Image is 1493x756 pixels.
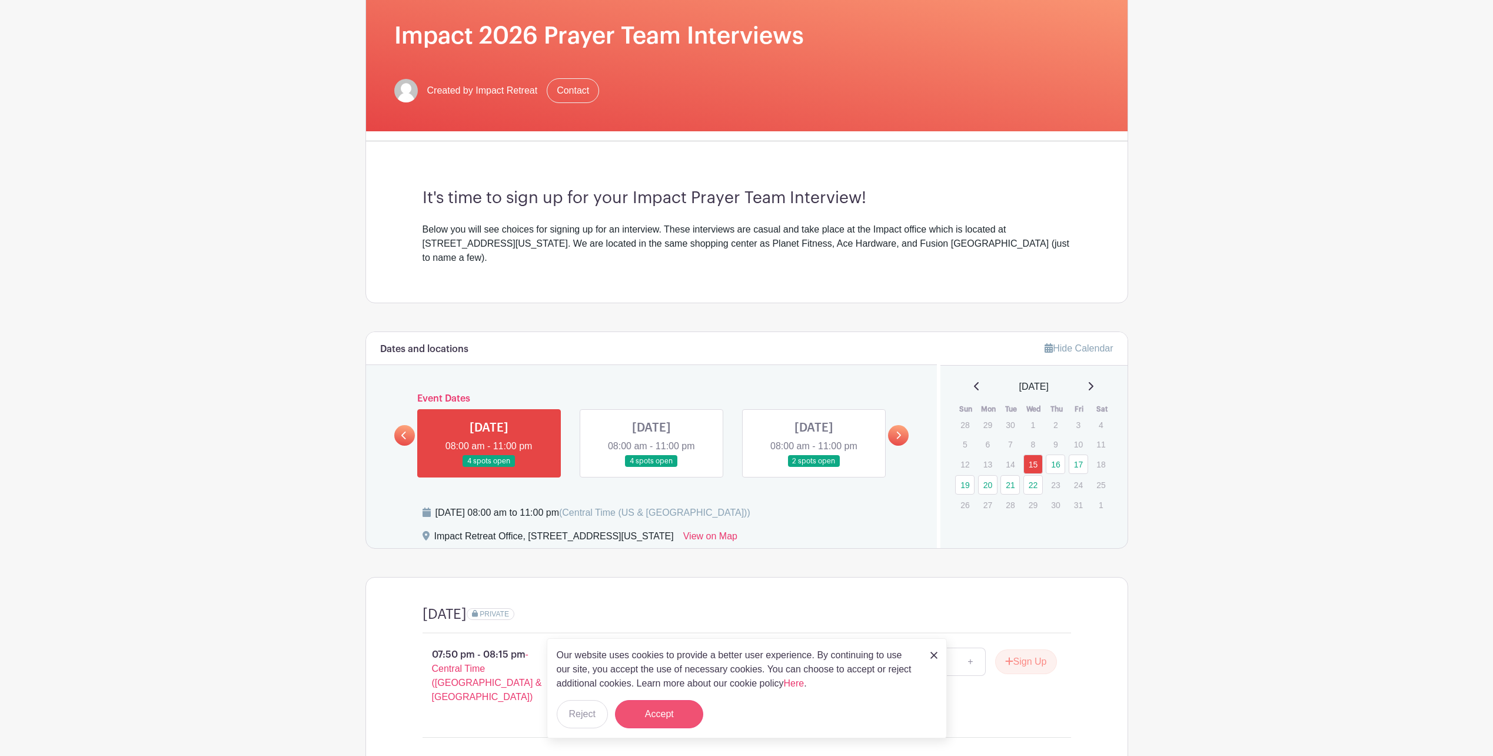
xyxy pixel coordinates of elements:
[1091,455,1110,473] p: 18
[380,344,468,355] h6: Dates and locations
[1045,343,1113,353] a: Hide Calendar
[547,78,599,103] a: Contact
[1023,455,1043,474] a: 15
[995,649,1057,674] button: Sign Up
[1046,435,1065,453] p: 9
[1091,476,1110,494] p: 25
[1046,476,1065,494] p: 23
[394,79,418,102] img: default-ce2991bfa6775e67f084385cd625a349d9dcbb7a52a09fb2fda1e96e2d18dcdb.png
[1090,403,1113,415] th: Sat
[978,475,997,495] a: 20
[1046,455,1065,474] a: 16
[394,22,1099,50] h1: Impact 2026 Prayer Team Interviews
[955,403,977,415] th: Sun
[423,223,1071,265] div: Below you will see choices for signing up for an interview. These interviews are casual and take ...
[955,435,975,453] p: 5
[1046,416,1065,434] p: 2
[557,648,918,691] p: Our website uses cookies to provide a better user experience. By continuing to use our site, you ...
[1091,416,1110,434] p: 4
[434,529,674,548] div: Impact Retreat Office, [STREET_ADDRESS][US_STATE]
[1069,476,1088,494] p: 24
[1000,403,1023,415] th: Tue
[1069,496,1088,514] p: 31
[427,84,538,98] span: Created by Impact Retreat
[1023,496,1043,514] p: 29
[404,643,576,709] p: 07:50 pm - 08:15 pm
[1069,435,1088,453] p: 10
[435,506,750,520] div: [DATE] 08:00 am to 11:00 pm
[1023,475,1043,495] a: 22
[978,416,997,434] p: 29
[978,496,997,514] p: 27
[615,700,703,728] button: Accept
[480,610,509,618] span: PRIVATE
[1019,380,1049,394] span: [DATE]
[978,435,997,453] p: 6
[978,455,997,473] p: 13
[1000,435,1020,453] p: 7
[1068,403,1091,415] th: Fri
[559,508,750,518] span: (Central Time (US & [GEOGRAPHIC_DATA]))
[1023,416,1043,434] p: 1
[955,475,975,495] a: 19
[1069,416,1088,434] p: 3
[423,606,467,623] h4: [DATE]
[1091,496,1110,514] p: 1
[1046,496,1065,514] p: 30
[1000,416,1020,434] p: 30
[956,648,985,676] a: +
[557,700,608,728] button: Reject
[1000,455,1020,473] p: 14
[683,529,737,548] a: View on Map
[1045,403,1068,415] th: Thu
[955,455,975,473] p: 12
[432,649,542,702] span: - Central Time ([GEOGRAPHIC_DATA] & [GEOGRAPHIC_DATA])
[784,678,804,688] a: Here
[977,403,1000,415] th: Mon
[415,393,889,404] h6: Event Dates
[1023,435,1043,453] p: 8
[1091,435,1110,453] p: 11
[955,416,975,434] p: 28
[1069,455,1088,474] a: 17
[1000,475,1020,495] a: 21
[955,496,975,514] p: 26
[1023,403,1046,415] th: Wed
[1000,496,1020,514] p: 28
[423,188,1071,208] h3: It's time to sign up for your Impact Prayer Team Interview!
[930,652,937,659] img: close_button-5f87c8562297e5c2d7936805f587ecaba9071eb48480494691a3f1689db116b3.svg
